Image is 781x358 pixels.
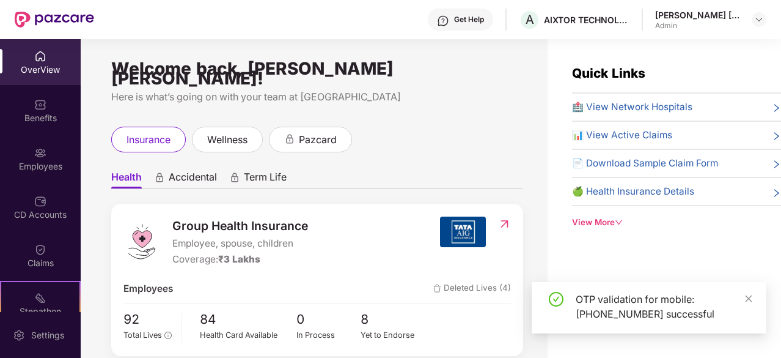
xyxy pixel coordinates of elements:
span: wellness [207,132,248,147]
div: Get Help [454,15,484,24]
span: check-circle [549,292,563,307]
span: info-circle [164,332,171,338]
div: animation [229,172,240,183]
div: Settings [28,329,68,341]
span: Term Life [244,171,287,188]
span: right [772,187,781,199]
span: Health [111,171,142,188]
img: svg+xml;base64,PHN2ZyBpZD0iQmVuZWZpdHMiIHhtbG5zPSJodHRwOi8vd3d3LnczLm9yZy8yMDAwL3N2ZyIgd2lkdGg9Ij... [34,99,46,111]
span: Total Lives [123,330,162,340]
div: In Process [296,329,361,341]
img: insurerIcon [440,217,486,247]
span: 🏥 View Network Hospitals [572,100,692,114]
div: Welcome back, [PERSON_NAME] [PERSON_NAME]! [111,64,523,83]
span: right [772,158,781,171]
span: right [772,102,781,114]
div: Coverage: [172,252,308,267]
span: insurance [127,132,170,147]
img: svg+xml;base64,PHN2ZyB4bWxucz0iaHR0cDovL3d3dy53My5vcmcvMjAwMC9zdmciIHdpZHRoPSIyMSIgaGVpZ2h0PSIyMC... [34,292,46,304]
span: 8 [361,310,425,330]
span: 🍏 Health Insurance Details [572,184,694,199]
img: logo [123,223,160,260]
span: 📄 Download Sample Claim Form [572,156,718,171]
img: svg+xml;base64,PHN2ZyBpZD0iQ0RfQWNjb3VudHMiIGRhdGEtbmFtZT0iQ0QgQWNjb3VudHMiIHhtbG5zPSJodHRwOi8vd3... [34,195,46,207]
div: [PERSON_NAME] [PERSON_NAME] [655,9,741,21]
div: animation [284,133,295,144]
span: close [744,294,753,303]
img: svg+xml;base64,PHN2ZyBpZD0iSG9tZSIgeG1sbnM9Imh0dHA6Ly93d3cudzMub3JnLzIwMDAvc3ZnIiB3aWR0aD0iMjAiIG... [34,50,46,62]
img: svg+xml;base64,PHN2ZyBpZD0iSGVscC0zMngzMiIgeG1sbnM9Imh0dHA6Ly93d3cudzMub3JnLzIwMDAvc3ZnIiB3aWR0aD... [437,15,449,27]
img: svg+xml;base64,PHN2ZyBpZD0iU2V0dGluZy0yMHgyMCIgeG1sbnM9Imh0dHA6Ly93d3cudzMub3JnLzIwMDAvc3ZnIiB3aW... [13,329,25,341]
div: Admin [655,21,741,31]
img: svg+xml;base64,PHN2ZyBpZD0iQ2xhaW0iIHhtbG5zPSJodHRwOi8vd3d3LnczLm9yZy8yMDAwL3N2ZyIgd2lkdGg9IjIwIi... [34,244,46,256]
img: svg+xml;base64,PHN2ZyBpZD0iRHJvcGRvd24tMzJ4MzIiIHhtbG5zPSJodHRwOi8vd3d3LnczLm9yZy8yMDAwL3N2ZyIgd2... [754,15,764,24]
span: Group Health Insurance [172,217,308,235]
span: pazcard [299,132,337,147]
div: Stepathon [1,305,79,318]
span: right [772,130,781,143]
span: ₹3 Lakhs [218,253,260,265]
div: animation [154,172,165,183]
div: Health Card Available [200,329,296,341]
span: 84 [200,310,296,330]
span: down [615,218,623,226]
span: Employees [123,282,173,296]
img: New Pazcare Logo [15,12,94,28]
span: Quick Links [572,65,645,81]
span: 0 [296,310,361,330]
div: Yet to Endorse [361,329,425,341]
span: 92 [123,310,172,330]
img: deleteIcon [433,285,441,293]
span: Accidental [169,171,217,188]
img: svg+xml;base64,PHN2ZyBpZD0iRW1wbG95ZWVzIiB4bWxucz0iaHR0cDovL3d3dy53My5vcmcvMjAwMC9zdmciIHdpZHRoPS... [34,147,46,159]
div: AIXTOR TECHNOLOGIES LLP [544,14,629,26]
img: RedirectIcon [498,218,511,230]
div: View More [572,216,781,229]
span: Deleted Lives (4) [433,282,511,296]
span: A [526,12,534,27]
span: Employee, spouse, children [172,236,308,251]
div: Here is what’s going on with your team at [GEOGRAPHIC_DATA] [111,89,523,105]
span: 📊 View Active Claims [572,128,672,143]
div: OTP validation for mobile: [PHONE_NUMBER] successful [576,292,752,321]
